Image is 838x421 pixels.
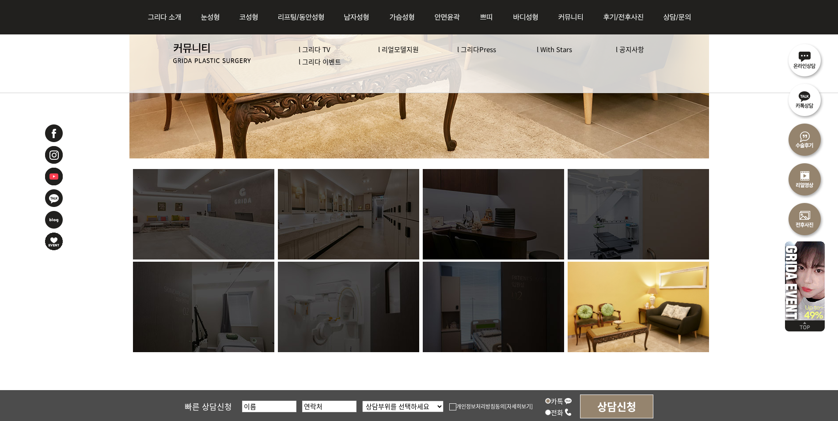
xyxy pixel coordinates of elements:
[785,119,825,159] img: 수술후기
[568,169,709,259] img: 내부사진3
[505,402,533,410] a: [자세히보기]
[545,398,551,404] input: 카톡
[44,232,64,251] img: 이벤트
[44,188,64,208] img: 카카오톡
[133,262,274,352] img: 내부사진4
[378,45,419,54] a: l 리얼모델지원
[299,57,341,66] a: l 그리다 이벤트
[545,396,572,406] label: 카톡
[537,45,572,54] a: l With Stars
[785,238,825,320] img: 이벤트
[302,401,356,412] input: 연락처
[44,124,64,143] img: 페이스북
[785,199,825,238] img: 수술전후사진
[568,262,709,352] img: 내부사진7
[44,145,64,165] img: 인스타그램
[580,395,653,418] input: 상담신청
[278,262,419,352] img: 내부사진5
[457,45,496,54] a: l 그리다Press
[564,397,572,405] img: kakao_icon.png
[785,159,825,199] img: 리얼영상
[299,45,330,54] a: l 그리다 TV
[133,169,274,259] img: 내부사진0
[44,210,64,229] img: 네이버블로그
[173,43,251,63] img: 커뮤니티
[423,169,564,259] img: 내부사진2
[545,410,551,415] input: 전화
[44,167,64,186] img: 유투브
[545,408,572,417] label: 전화
[616,45,644,54] a: l 공지사항
[449,402,505,410] label: 개인정보처리방침동의
[242,401,296,412] input: 이름
[564,408,572,416] img: call_icon.png
[278,169,419,259] img: 내부사진1
[449,403,456,410] img: checkbox.png
[423,262,564,352] img: 내부사진6
[185,401,232,412] span: 빠른 상담신청
[785,40,825,79] img: 온라인상담
[785,320,825,331] img: 위로가기
[785,79,825,119] img: 카톡상담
